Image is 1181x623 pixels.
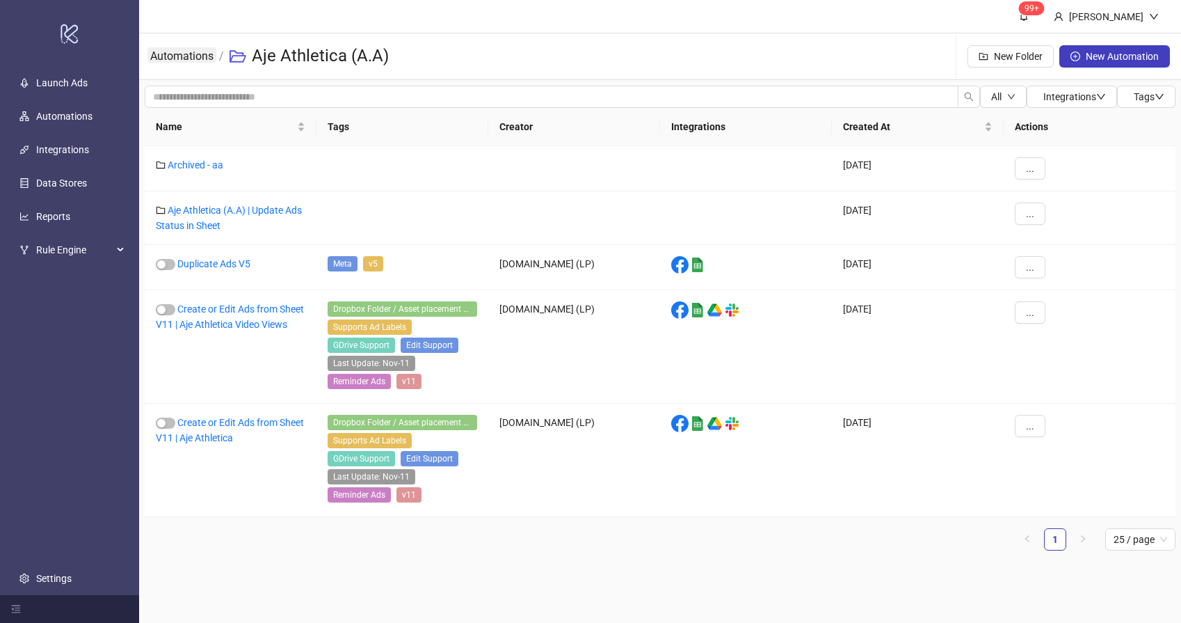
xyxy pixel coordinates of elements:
span: folder-open [230,48,246,65]
span: Last Update: Nov-11 [328,469,415,484]
a: Integrations [36,144,89,155]
button: New Automation [1059,45,1170,68]
a: Create or Edit Ads from Sheet V11 | Aje Athletica Video Views [156,303,304,330]
div: [DOMAIN_NAME] (LP) [488,404,660,517]
a: Launch Ads [36,77,88,88]
span: bell [1019,11,1029,21]
li: Previous Page [1016,528,1038,551]
span: GDrive Support [328,338,395,353]
div: Page Size [1105,528,1175,551]
span: Reminder Ads [328,374,391,389]
th: Created At [832,108,1004,146]
span: Integrations [1043,91,1106,102]
span: search [964,92,974,102]
div: [DOMAIN_NAME] (LP) [488,245,660,290]
span: folder [156,205,166,215]
span: ... [1026,208,1034,219]
div: [DATE] [832,404,1004,517]
sup: 1592 [1019,1,1045,15]
div: [PERSON_NAME] [1063,9,1149,24]
span: Dropbox Folder / Asset placement detection [328,301,477,317]
span: down [1149,12,1159,22]
button: ... [1015,301,1045,324]
button: ... [1015,203,1045,225]
span: down [1007,93,1015,101]
th: Name [145,108,316,146]
li: 1 [1044,528,1066,551]
button: ... [1015,157,1045,180]
a: Duplicate Ads V5 [177,258,250,269]
span: folder [156,160,166,170]
button: Integrationsdown [1027,86,1117,108]
span: Meta [328,256,357,271]
span: Tags [1134,91,1164,102]
div: [DOMAIN_NAME] (LP) [488,290,660,404]
li: Next Page [1072,528,1094,551]
li: / [219,34,224,79]
span: Dropbox Folder / Asset placement detection [328,415,477,430]
span: left [1023,535,1031,543]
button: New Folder [967,45,1054,68]
a: Settings [36,573,72,584]
th: Creator [488,108,660,146]
a: Automations [147,47,216,63]
span: Edit Support [401,338,458,353]
span: Supports Ad Labels [328,320,412,335]
span: ... [1026,420,1034,432]
span: All [991,91,1002,102]
button: ... [1015,415,1045,437]
th: Actions [1004,108,1175,146]
span: GDrive Support [328,451,395,466]
span: plus-circle [1070,52,1080,61]
span: v11 [396,487,421,503]
span: v11 [396,374,421,389]
span: ... [1026,262,1034,273]
button: Tagsdown [1117,86,1175,108]
a: Reports [36,211,70,222]
span: ... [1026,163,1034,174]
span: user [1054,12,1063,22]
a: Automations [36,111,93,122]
button: Alldown [980,86,1027,108]
div: [DATE] [832,191,1004,245]
span: Created At [843,119,981,134]
a: Create or Edit Ads from Sheet V11 | Aje Athletica [156,417,304,443]
span: Edit Support [401,451,458,466]
span: down [1096,92,1106,102]
a: Data Stores [36,178,87,189]
th: Integrations [660,108,832,146]
button: right [1072,528,1094,551]
span: menu-fold [11,604,21,614]
h3: Aje Athletica (A.A) [252,45,389,68]
div: [DATE] [832,290,1004,404]
span: Name [156,119,294,134]
span: Rule Engine [36,236,113,264]
span: Reminder Ads [328,487,391,503]
a: 1 [1045,529,1066,550]
span: folder-add [979,52,988,61]
span: New Folder [994,51,1043,62]
span: fork [19,245,29,255]
span: v5 [363,256,383,271]
span: right [1079,535,1087,543]
button: ... [1015,256,1045,278]
span: Last Update: Nov-11 [328,356,415,371]
span: Supports Ad Labels [328,433,412,448]
div: [DATE] [832,146,1004,191]
span: 25 / page [1114,529,1167,550]
span: down [1155,92,1164,102]
button: left [1016,528,1038,551]
div: [DATE] [832,245,1004,290]
span: New Automation [1086,51,1159,62]
span: ... [1026,307,1034,318]
a: Aje Athletica (A.A) | Update Ads Status in Sheet [156,205,302,231]
th: Tags [316,108,488,146]
a: Archived - aa [168,159,223,171]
